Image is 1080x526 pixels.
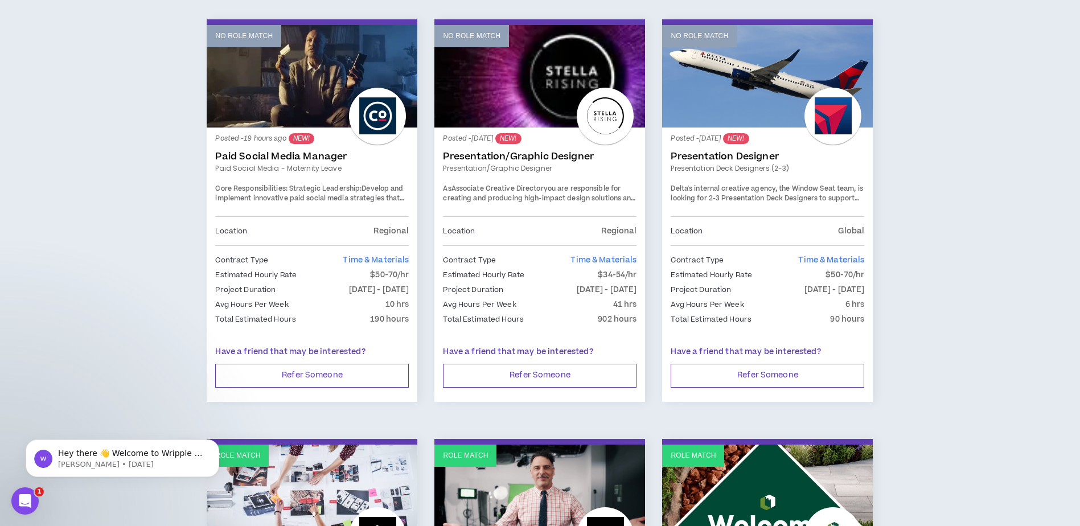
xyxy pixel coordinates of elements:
[215,151,409,162] a: Paid Social Media Manager
[443,364,636,388] button: Refer Someone
[671,254,724,266] p: Contract Type
[671,31,728,42] p: No Role Match
[804,283,865,296] p: [DATE] - [DATE]
[385,298,409,311] p: 10 hrs
[443,133,636,144] p: Posted - [DATE]
[349,283,409,296] p: [DATE] - [DATE]
[443,31,500,42] p: No Role Match
[215,225,247,237] p: Location
[601,225,636,237] p: Regional
[289,133,314,144] sup: NEW!
[671,151,864,162] a: Presentation Designer
[830,313,864,326] p: 90 hours
[838,225,865,237] p: Global
[798,254,864,266] span: Time & Materials
[11,487,39,515] iframe: Intercom live chat
[215,283,276,296] p: Project Duration
[373,225,409,237] p: Regional
[443,313,524,326] p: Total Estimated Hours
[443,269,524,281] p: Estimated Hourly Rate
[671,450,716,461] p: Role Match
[215,184,287,194] strong: Core Responsibilities:
[671,184,863,224] span: Delta's internal creative agency, the Window Seat team, is looking for 2-3 Presentation Deck Desi...
[598,313,636,326] p: 902 hours
[215,313,296,326] p: Total Estimated Hours
[443,254,496,266] p: Contract Type
[215,364,409,388] button: Refer Someone
[215,31,273,42] p: No Role Match
[671,163,864,174] a: Presentation Deck Designers (2-3)
[671,364,864,388] button: Refer Someone
[671,133,864,144] p: Posted - [DATE]
[671,225,703,237] p: Location
[598,269,636,281] p: $34-54/hr
[443,151,636,162] a: Presentation/Graphic Designer
[289,184,362,194] strong: Strategic Leadership:
[671,269,752,281] p: Estimated Hourly Rate
[613,298,637,311] p: 41 hrs
[671,283,731,296] p: Project Duration
[215,269,297,281] p: Estimated Hourly Rate
[443,283,503,296] p: Project Duration
[35,487,44,496] span: 1
[215,133,409,144] p: Posted - 19 hours ago
[577,283,637,296] p: [DATE] - [DATE]
[443,450,488,461] p: Role Match
[370,269,409,281] p: $50-70/hr
[215,254,268,266] p: Contract Type
[343,254,409,266] span: Time & Materials
[443,298,516,311] p: Avg Hours Per Week
[215,450,260,461] p: Role Match
[215,346,409,358] p: Have a friend that may be interested?
[671,313,752,326] p: Total Estimated Hours
[443,163,636,174] a: Presentation/Graphic Designer
[570,254,636,266] span: Time & Materials
[845,298,865,311] p: 6 hrs
[671,298,744,311] p: Avg Hours Per Week
[434,25,645,128] a: No Role Match
[443,184,451,194] span: As
[826,269,864,281] p: $50-70/hr
[215,298,288,311] p: Avg Hours Per Week
[207,25,417,128] a: No Role Match
[723,133,749,144] sup: NEW!
[443,346,636,358] p: Have a friend that may be interested?
[662,25,873,128] a: No Role Match
[9,416,236,495] iframe: Intercom notifications message
[495,133,521,144] sup: NEW!
[370,313,409,326] p: 190 hours
[443,225,475,237] p: Location
[451,184,544,194] strong: Associate Creative Director
[671,346,864,358] p: Have a friend that may be interested?
[215,163,409,174] a: Paid Social Media - Maternity leave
